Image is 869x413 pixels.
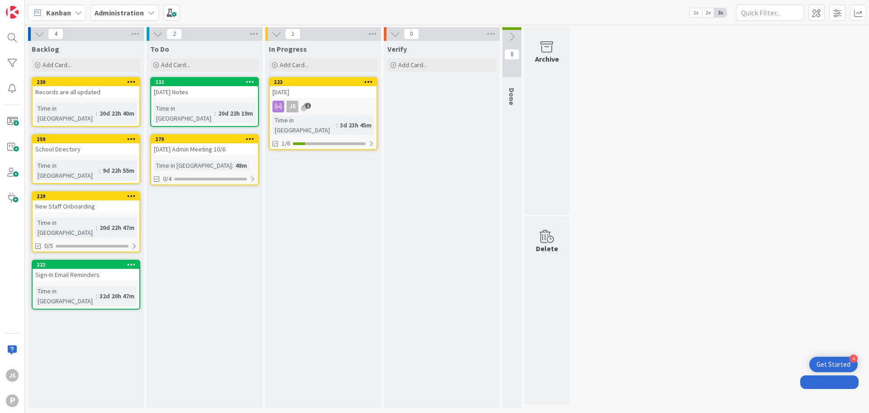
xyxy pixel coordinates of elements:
[33,261,139,269] div: 222
[702,8,714,17] span: 2x
[269,44,307,53] span: In Progress
[161,61,190,69] span: Add Card...
[151,143,258,155] div: [DATE] Admin Meeting 10/6
[33,143,139,155] div: School Directory
[6,394,19,407] div: P
[37,79,139,85] div: 230
[285,29,301,39] span: 1
[286,101,298,112] div: JS
[282,139,290,148] span: 1/6
[535,53,559,64] div: Archive
[387,44,407,53] span: Verify
[35,286,96,306] div: Time in [GEOGRAPHIC_DATA]
[33,192,139,200] div: 229
[32,44,59,53] span: Backlog
[96,108,97,118] span: :
[99,165,100,175] span: :
[97,223,137,233] div: 20d 22h 47m
[270,78,377,98] div: 223[DATE]
[100,165,137,175] div: 9d 22h 55m
[216,108,255,118] div: 20d 22h 19m
[274,79,377,85] div: 223
[95,8,144,17] b: Administration
[270,78,377,86] div: 223
[33,192,139,212] div: 229New Staff Onboarding
[33,86,139,98] div: Records are all updated
[150,44,169,53] span: To Do
[37,262,139,268] div: 222
[97,108,137,118] div: 20d 22h 40m
[215,108,216,118] span: :
[46,7,71,18] span: Kanban
[96,291,97,301] span: :
[155,79,258,85] div: 232
[850,355,858,363] div: 4
[270,101,377,112] div: JS
[736,5,804,21] input: Quick Filter...
[690,8,702,17] span: 1x
[154,103,215,123] div: Time in [GEOGRAPHIC_DATA]
[33,78,139,86] div: 230
[33,135,139,155] div: 259School Directory
[43,61,72,69] span: Add Card...
[151,86,258,98] div: [DATE] Notes
[536,243,558,254] div: Delete
[305,103,311,109] span: 1
[35,103,96,123] div: Time in [GEOGRAPHIC_DATA]
[48,29,63,39] span: 4
[151,135,258,155] div: 279[DATE] Admin Meeting 10/6
[167,29,182,39] span: 2
[714,8,726,17] span: 3x
[398,61,427,69] span: Add Card...
[504,49,520,60] span: 8
[35,160,99,180] div: Time in [GEOGRAPHIC_DATA]
[97,291,137,301] div: 32d 20h 47m
[33,261,139,281] div: 222Sign-In Email Reminders
[33,200,139,212] div: New Staff Onboarding
[151,78,258,86] div: 232
[336,120,338,130] span: :
[507,88,516,105] span: Done
[809,357,858,372] div: Open Get Started checklist, remaining modules: 4
[272,115,336,135] div: Time in [GEOGRAPHIC_DATA]
[270,86,377,98] div: [DATE]
[338,120,374,130] div: 3d 23h 45m
[44,241,53,251] span: 0/5
[151,78,258,98] div: 232[DATE] Notes
[35,218,96,238] div: Time in [GEOGRAPHIC_DATA]
[151,135,258,143] div: 279
[280,61,309,69] span: Add Card...
[6,6,19,19] img: Visit kanbanzone.com
[33,135,139,143] div: 259
[163,174,172,184] span: 0/4
[404,29,419,39] span: 0
[33,269,139,281] div: Sign-In Email Reminders
[155,136,258,142] div: 279
[37,136,139,142] div: 259
[6,369,19,382] div: JS
[232,160,233,170] span: :
[816,360,850,369] div: Get Started
[33,78,139,98] div: 230Records are all updated
[37,193,139,199] div: 229
[154,160,232,170] div: Time in [GEOGRAPHIC_DATA]
[96,223,97,233] span: :
[233,160,249,170] div: 48m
